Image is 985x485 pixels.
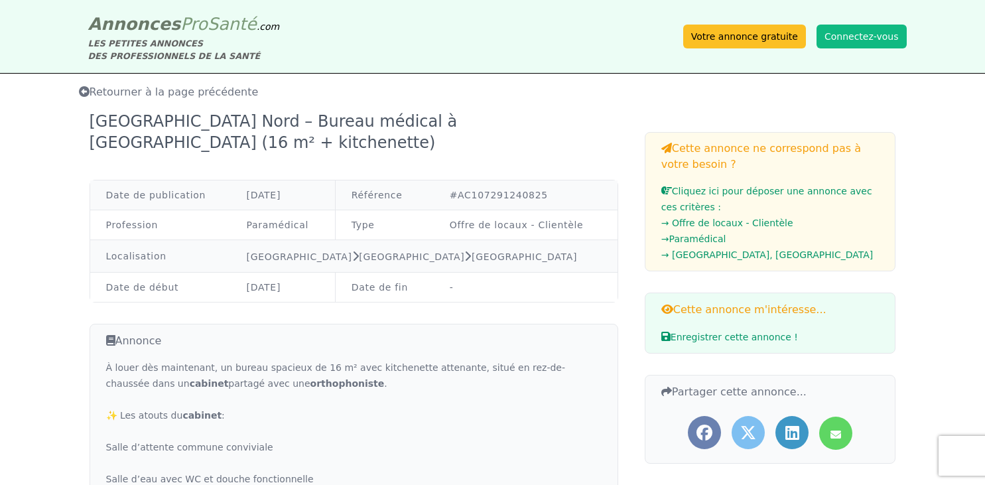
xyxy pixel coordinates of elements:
[190,378,229,389] strong: cabinet
[335,273,433,303] td: Date de fin
[434,273,618,303] td: -
[247,220,309,230] a: Paramédical
[182,410,222,421] strong: cabinet
[335,180,433,210] td: Référence
[434,180,618,210] td: #AC107291240825
[661,215,880,231] li: → Offre de locaux - Clientèle
[90,240,231,273] td: Localisation
[180,14,208,34] span: Pro
[88,14,181,34] span: Annonces
[472,251,577,262] a: [GEOGRAPHIC_DATA]
[106,332,602,349] h3: Annonce
[775,416,809,449] a: Partager l'annonce sur LinkedIn
[661,383,880,400] h3: Partager cette annonce...
[661,141,880,173] h3: Cette annonce ne correspond pas à votre besoin ?
[359,251,464,262] a: [GEOGRAPHIC_DATA]
[450,220,584,230] a: Offre de locaux - Clientèle
[661,231,880,247] li: → Paramédical
[90,180,231,210] td: Date de publication
[310,378,385,389] strong: orthophoniste
[79,86,259,98] span: Retourner à la page précédente
[257,21,279,32] span: .com
[208,14,257,34] span: Santé
[817,25,907,48] button: Connectez-vous
[90,273,231,303] td: Date de début
[661,332,798,342] span: Enregistrer cette annonce !
[88,37,280,62] div: LES PETITES ANNONCES DES PROFESSIONNELS DE LA SANTÉ
[231,273,336,303] td: [DATE]
[231,180,336,210] td: [DATE]
[90,111,618,153] div: [GEOGRAPHIC_DATA] Nord – Bureau médical à [GEOGRAPHIC_DATA] (16 m² + kitchenette)
[79,86,90,97] i: Retourner à la liste
[683,25,806,48] a: Votre annonce gratuite
[732,416,765,449] a: Partager l'annonce sur Twitter
[688,416,721,449] a: Partager l'annonce sur Facebook
[819,417,852,450] a: Partager l'annonce par mail
[90,210,231,240] td: Profession
[335,210,433,240] td: Type
[247,251,352,262] a: [GEOGRAPHIC_DATA]
[661,186,880,263] a: Cliquez ici pour déposer une annonce avec ces critères :→ Offre de locaux - Clientèle→Paramédical...
[661,247,880,263] li: → [GEOGRAPHIC_DATA], [GEOGRAPHIC_DATA]
[661,301,880,318] h3: Cette annonce m'intéresse...
[88,14,280,34] a: AnnoncesProSanté.com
